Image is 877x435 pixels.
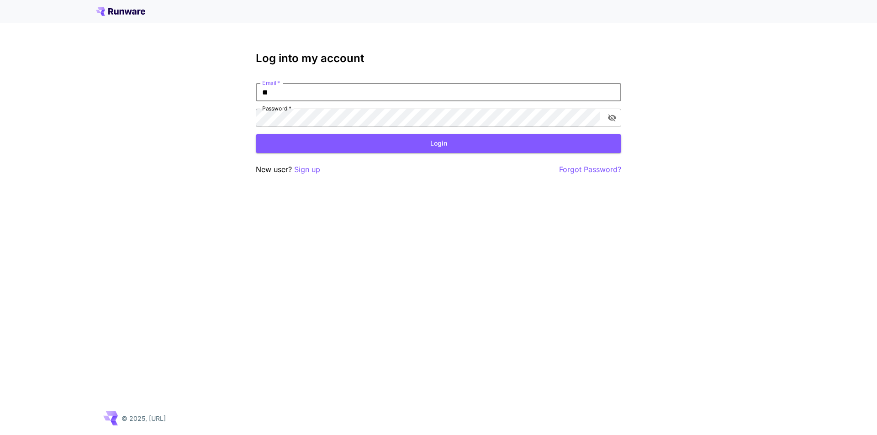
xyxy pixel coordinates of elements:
button: Sign up [294,164,320,175]
p: New user? [256,164,320,175]
label: Email [262,79,280,87]
button: Forgot Password? [559,164,621,175]
label: Password [262,105,291,112]
h3: Log into my account [256,52,621,65]
button: toggle password visibility [604,110,620,126]
button: Login [256,134,621,153]
p: © 2025, [URL] [122,414,166,423]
